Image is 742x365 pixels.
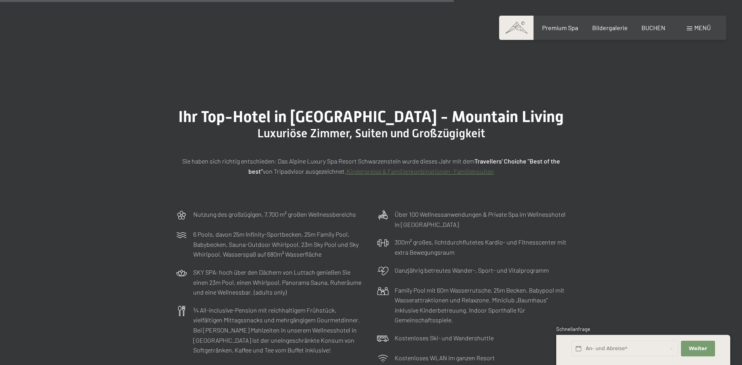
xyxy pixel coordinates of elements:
[694,24,711,31] span: Menü
[395,285,567,325] p: Family Pool mit 60m Wasserrutsche, 25m Becken, Babypool mit Wasserattraktionen und Relaxzone. Min...
[193,209,356,219] p: Nutzung des großzügigen, 7.700 m² großen Wellnessbereichs
[395,265,549,275] p: Ganzjährig betreutes Wander-, Sport- und Vitalprogramm
[395,353,495,363] p: Kostenloses WLAN im ganzen Resort
[248,157,560,175] strong: Travellers' Choiche "Best of the best"
[193,267,365,297] p: SKY SPA: hoch über den Dächern von Luttach genießen Sie einen 23m Pool, einen Whirlpool, Panorama...
[689,345,707,352] span: Weiter
[556,326,590,332] span: Schnellanfrage
[257,126,485,140] span: Luxuriöse Zimmer, Suiten und Großzügigkeit
[347,167,494,175] a: Kinderpreise & Familienkonbinationen- Familiensuiten
[178,108,564,126] span: Ihr Top-Hotel in [GEOGRAPHIC_DATA] - Mountain Living
[193,229,365,259] p: 6 Pools, davon 25m Infinity-Sportbecken, 25m Family Pool, Babybecken, Sauna-Outdoor Whirlpool, 23...
[542,24,578,31] a: Premium Spa
[641,24,665,31] a: BUCHEN
[592,24,628,31] a: Bildergalerie
[395,237,567,257] p: 300m² großes, lichtdurchflutetes Kardio- und Fitnesscenter mit extra Bewegungsraum
[176,156,567,176] p: Sie haben sich richtig entschieden: Das Alpine Luxury Spa Resort Schwarzenstein wurde dieses Jahr...
[395,333,494,343] p: Kostenloses Ski- und Wandershuttle
[681,341,715,357] button: Weiter
[193,305,365,355] p: ¾ All-inclusive-Pension mit reichhaltigem Frühstück, vielfältigen Mittagssnacks und mehrgängigem ...
[395,209,567,229] p: Über 100 Wellnessanwendungen & Private Spa im Wellnesshotel in [GEOGRAPHIC_DATA]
